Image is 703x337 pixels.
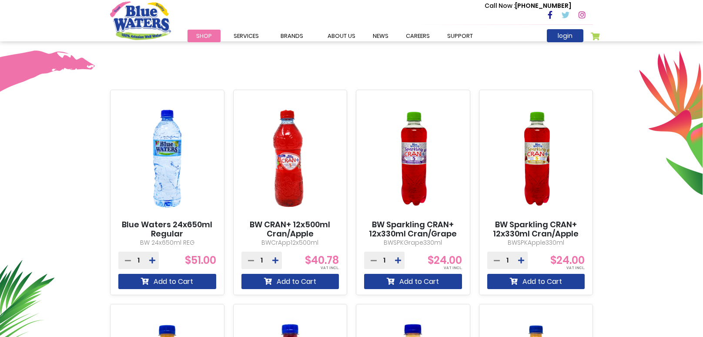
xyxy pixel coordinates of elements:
[364,220,462,239] a: BW Sparkling CRAN+ 12x330ml Cran/Grape
[241,274,339,289] button: Add to Cart
[234,32,259,40] span: Services
[439,30,482,42] a: support
[185,253,216,267] span: $51.00
[281,32,303,40] span: Brands
[364,238,462,247] p: BWSPKGrape330ml
[487,274,585,289] button: Add to Cart
[118,98,216,220] img: Blue Waters 24x650ml Regular
[118,238,216,247] p: BW 24x650ml REG
[550,253,585,267] span: $24.00
[547,29,583,42] a: login
[118,274,216,289] button: Add to Cart
[241,238,339,247] p: BWCrApp12x500ml
[487,238,585,247] p: BWSPKApple330ml
[187,30,221,42] a: Shop
[364,98,462,220] img: BW Sparkling CRAN+ 12x330ml Cran/Grape
[241,98,339,220] img: BW CRAN+ 12x500ml Cran/Apple
[485,1,571,10] p: [PHONE_NUMBER]
[487,98,585,220] img: BW Sparkling CRAN+ 12x330ml Cran/Apple
[487,220,585,239] a: BW Sparkling CRAN+ 12x330ml Cran/Apple
[485,1,515,10] span: Call Now :
[225,30,268,42] a: Services
[272,30,312,42] a: Brands
[110,1,171,40] a: store logo
[305,253,339,267] span: $40.78
[428,253,462,267] span: $24.00
[397,30,439,42] a: careers
[241,220,339,239] a: BW CRAN+ 12x500ml Cran/Apple
[364,30,397,42] a: News
[118,220,216,239] a: Blue Waters 24x650ml Regular
[196,32,212,40] span: Shop
[364,274,462,289] button: Add to Cart
[319,30,364,42] a: about us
